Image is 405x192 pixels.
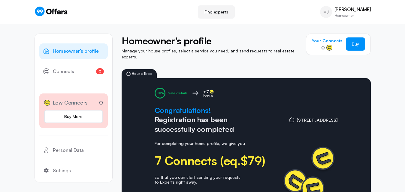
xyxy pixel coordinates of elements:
[53,47,99,55] span: Homeowner’s profile
[346,37,365,51] a: Buy
[155,106,234,134] p: Registration has been successfully completed
[297,117,338,123] span: [STREET_ADDRESS]
[39,64,108,79] a: Connects0
[96,68,104,74] span: 0
[39,163,108,179] a: Settings
[132,72,152,75] span: House 1
[198,5,235,19] a: Find experts
[334,14,371,17] p: Homeowner
[203,93,214,98] p: bonus
[53,167,71,175] span: Settings
[323,9,329,15] span: MJ
[168,91,188,96] div: Sale details
[44,110,103,123] a: Buy More
[39,43,108,59] a: Homeowner’s profile
[53,98,88,107] span: Low Connects
[321,44,325,51] span: 0
[53,68,74,75] span: Connects
[203,88,209,95] span: +7
[312,37,342,44] p: Your Connects
[53,146,84,154] span: Personal Data
[39,143,108,158] a: Personal Data
[155,141,260,146] p: For completing your home profile, we give you
[122,48,300,60] p: Manage your house profiles, select a service you need, and send requests to real estate experts.
[155,106,234,115] span: Congratulations!
[155,153,260,168] p: 7 Connects (eq.$79)
[145,71,152,76] span: free
[155,175,260,185] p: so that you can start sending your requests to Experts right away.
[334,7,371,12] p: [PERSON_NAME]
[99,99,103,107] p: 0
[122,34,300,48] h5: Homeowner’s profile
